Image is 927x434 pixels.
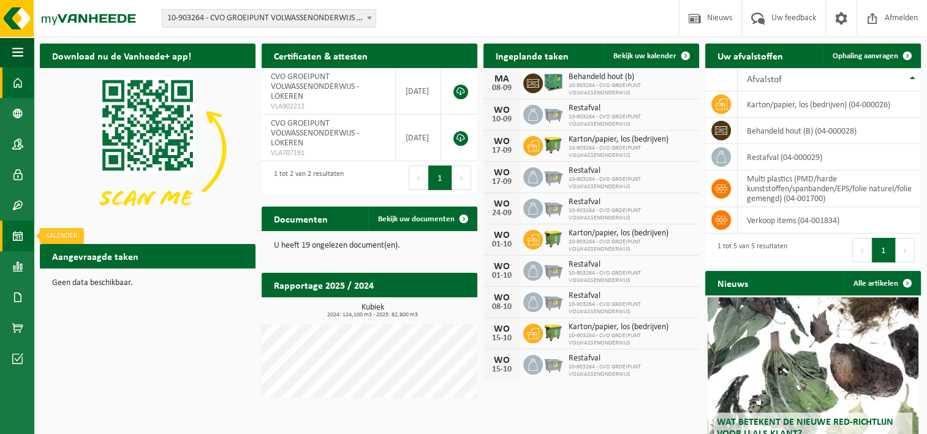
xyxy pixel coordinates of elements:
[396,68,441,115] td: [DATE]
[569,72,693,82] span: Behandeld hout (b)
[823,44,920,68] a: Ophaling aanvragen
[368,207,476,231] a: Bekijk uw documenten
[711,237,787,264] div: 1 tot 5 van 5 resultaten
[490,272,514,280] div: 01-10
[490,262,514,272] div: WO
[271,102,386,112] span: VLA902212
[738,118,921,144] td: behandeld hout (B) (04-000028)
[543,259,564,280] img: WB-2500-GAL-GY-01
[569,260,693,270] span: Restafval
[543,72,564,93] img: PB-HB-1400-HPE-GN-01
[268,303,477,318] h3: Kubiek
[569,364,693,378] span: 10-903264 - CVO GROEIPUNT VOLWASSENONDERWIJS
[490,209,514,218] div: 24-09
[271,72,359,101] span: CVO GROEIPUNT VOLWASSENONDERWIJS - LOKEREN
[896,238,915,262] button: Next
[386,297,476,321] a: Bekijk rapportage
[569,104,693,113] span: Restafval
[490,168,514,178] div: WO
[262,273,386,297] h2: Rapportage 2025 / 2024
[490,199,514,209] div: WO
[490,84,514,93] div: 08-09
[569,238,693,253] span: 10-903264 - CVO GROEIPUNT VOLWASSENONDERWIJS
[40,44,203,67] h2: Download nu de Vanheede+ app!
[490,74,514,84] div: MA
[271,119,359,148] span: CVO GROEIPUNT VOLWASSENONDERWIJS - LOKEREN
[543,103,564,124] img: WB-2500-GAL-GY-01
[613,52,676,60] span: Bekijk uw kalender
[852,238,872,262] button: Previous
[569,82,693,97] span: 10-903264 - CVO GROEIPUNT VOLWASSENONDERWIJS
[569,291,693,301] span: Restafval
[543,166,564,186] img: WB-2500-GAL-GY-01
[569,166,693,176] span: Restafval
[490,240,514,249] div: 01-10
[844,271,920,295] a: Alle artikelen
[490,303,514,311] div: 08-10
[490,178,514,186] div: 17-09
[452,166,471,190] button: Next
[543,228,564,249] img: WB-1100-HPE-GN-50
[378,215,455,223] span: Bekijk uw documenten
[543,134,564,155] img: WB-1100-HPE-GN-50
[262,207,340,230] h2: Documenten
[569,113,693,128] span: 10-903264 - CVO GROEIPUNT VOLWASSENONDERWIJS
[569,354,693,364] span: Restafval
[705,271,760,295] h2: Nieuws
[490,324,514,334] div: WO
[490,230,514,240] div: WO
[543,291,564,311] img: WB-2500-GAL-GY-01
[483,44,581,67] h2: Ingeplande taken
[543,353,564,374] img: WB-2500-GAL-GY-01
[428,166,452,190] button: 1
[490,356,514,365] div: WO
[738,207,921,234] td: verkoop items (04-001834)
[490,147,514,155] div: 17-09
[268,312,477,318] span: 2024: 124,100 m3 - 2025: 82,800 m3
[396,115,441,161] td: [DATE]
[569,135,693,145] span: Karton/papier, los (bedrijven)
[271,148,386,158] span: VLA707191
[490,365,514,374] div: 15-10
[490,334,514,343] div: 15-10
[162,9,376,28] span: 10-903264 - CVO GROEIPUNT VOLWASSENONDERWIJS - LOKEREN
[162,10,376,27] span: 10-903264 - CVO GROEIPUNT VOLWASSENONDERWIJS - LOKEREN
[569,301,693,316] span: 10-903264 - CVO GROEIPUNT VOLWASSENONDERWIJS
[872,238,896,262] button: 1
[569,176,693,191] span: 10-903264 - CVO GROEIPUNT VOLWASSENONDERWIJS
[490,293,514,303] div: WO
[833,52,898,60] span: Ophaling aanvragen
[569,229,693,238] span: Karton/papier, los (bedrijven)
[40,68,255,230] img: Download de VHEPlus App
[569,270,693,284] span: 10-903264 - CVO GROEIPUNT VOLWASSENONDERWIJS
[569,322,693,332] span: Karton/papier, los (bedrijven)
[274,242,465,250] p: U heeft 19 ongelezen document(en).
[490,115,514,124] div: 10-09
[262,44,380,67] h2: Certificaten & attesten
[705,44,795,67] h2: Uw afvalstoffen
[409,166,428,190] button: Previous
[52,279,243,287] p: Geen data beschikbaar.
[603,44,698,68] a: Bekijk uw kalender
[747,75,782,85] span: Afvalstof
[268,164,344,191] div: 1 tot 2 van 2 resultaten
[543,197,564,218] img: WB-2500-GAL-GY-01
[490,137,514,147] div: WO
[40,244,151,268] h2: Aangevraagde taken
[738,170,921,207] td: multi plastics (PMD/harde kunststoffen/spanbanden/EPS/folie naturel/folie gemengd) (04-001700)
[569,207,693,222] span: 10-903264 - CVO GROEIPUNT VOLWASSENONDERWIJS
[738,144,921,170] td: restafval (04-000029)
[738,91,921,118] td: karton/papier, los (bedrijven) (04-000026)
[569,332,693,347] span: 10-903264 - CVO GROEIPUNT VOLWASSENONDERWIJS
[569,145,693,159] span: 10-903264 - CVO GROEIPUNT VOLWASSENONDERWIJS
[569,197,693,207] span: Restafval
[490,105,514,115] div: WO
[543,322,564,343] img: WB-1100-HPE-GN-50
